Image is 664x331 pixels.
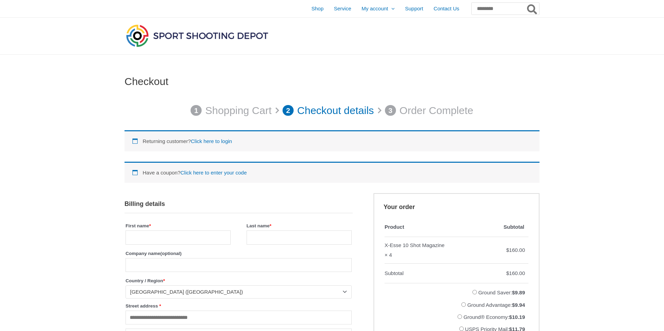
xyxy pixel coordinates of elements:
[512,302,515,308] span: $
[191,101,271,120] a: 1 Shopping Cart
[205,101,271,120] p: Shopping Cart
[467,302,525,308] label: Ground Advantage:
[181,170,247,176] a: Enter your coupon code
[126,221,231,230] label: First name
[191,105,202,116] span: 1
[126,249,352,258] label: Company name
[126,301,352,311] label: Street address
[283,105,294,116] span: 2
[463,314,525,320] label: Ground® Economy:
[509,314,525,320] bdi: 10.19
[124,130,539,151] div: Returning customer?
[512,290,525,295] bdi: 9.89
[506,270,525,276] bdi: 160.00
[297,101,374,120] p: Checkout details
[478,290,525,295] label: Ground Saver:
[283,101,374,120] a: 2 Checkout details
[124,23,270,48] img: Sport Shooting Depot
[385,250,392,260] strong: × 4
[373,193,539,217] h3: Your order
[130,289,341,295] span: United States (US)
[385,264,451,283] th: Subtotal
[512,290,515,295] span: $
[124,75,539,88] h1: Checkout
[506,247,509,253] span: $
[506,247,525,253] bdi: 160.00
[512,302,525,308] bdi: 9.94
[385,240,444,250] div: X-Esse 10 Shot Magazine
[124,162,539,183] div: Have a coupon?
[385,217,451,237] th: Product
[126,276,352,285] label: Country / Region
[526,3,539,15] button: Search
[191,138,232,144] a: Click here to login
[247,221,352,230] label: Last name
[126,285,352,298] span: Country / Region
[506,270,509,276] span: $
[451,217,528,237] th: Subtotal
[124,193,353,213] h3: Billing details
[160,251,182,256] span: (optional)
[509,314,512,320] span: $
